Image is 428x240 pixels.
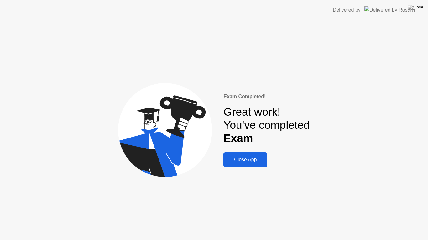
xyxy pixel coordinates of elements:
div: Delivered by [333,6,361,14]
img: Close [408,5,423,10]
img: Delivered by Rosalyn [364,6,417,13]
b: Exam [223,132,253,144]
div: Close App [225,157,265,162]
div: Exam Completed! [223,93,310,100]
div: Great work! You've completed [223,105,310,145]
button: Close App [223,152,267,167]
